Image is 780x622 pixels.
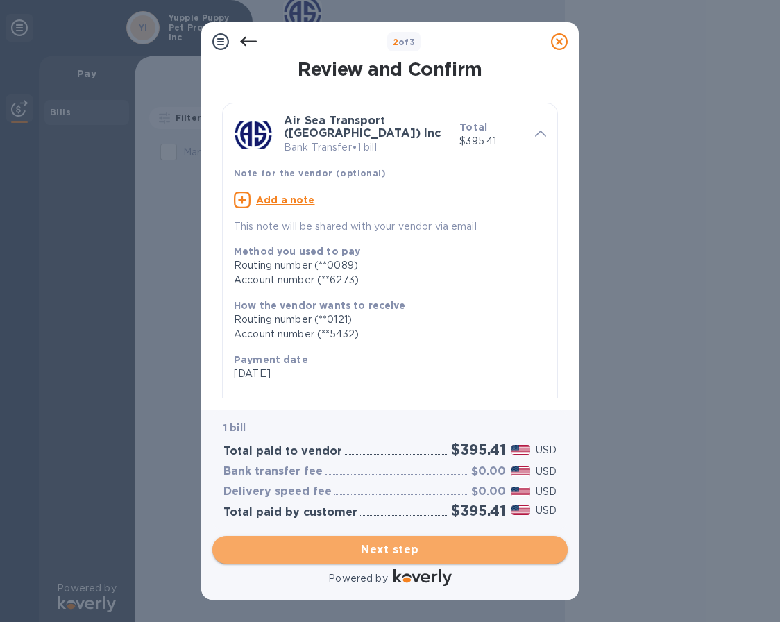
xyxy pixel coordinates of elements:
b: of 3 [393,37,416,47]
img: USD [511,466,530,476]
h2: $395.41 [451,502,506,519]
div: Routing number (**0089) [234,258,535,273]
h3: Bank transfer fee [223,465,323,478]
h1: Review and Confirm [219,58,561,81]
h3: Delivery speed fee [223,485,332,498]
p: [DATE] [234,367,535,381]
img: USD [511,505,530,515]
div: Account number (**6273) [234,273,535,287]
b: Method you used to pay [234,246,360,257]
p: USD [536,485,557,499]
u: Add a note [256,194,315,205]
b: Payment date [234,354,308,365]
b: 1 bill [223,422,246,433]
img: USD [511,487,530,496]
h3: $0.00 [471,485,506,498]
p: This note will be shared with your vendor via email [234,219,546,234]
h3: $0.00 [471,465,506,478]
img: Logo [393,569,452,586]
b: Total [459,121,487,133]
b: Air Sea Transport ([GEOGRAPHIC_DATA]) Inc [284,114,441,140]
h2: $395.41 [451,441,506,458]
div: Account number (**5432) [234,327,535,342]
p: USD [536,464,557,479]
h3: Total paid by customer [223,506,357,519]
p: $395.41 [459,134,524,149]
span: Next step [223,541,557,558]
p: USD [536,443,557,457]
p: Powered by [328,571,387,586]
p: USD [536,503,557,518]
h3: Total paid to vendor [223,445,342,458]
div: Routing number (**0121) [234,312,535,327]
img: USD [511,445,530,455]
p: Bank Transfer • 1 bill [284,140,448,155]
button: Next step [212,536,568,564]
div: Air Sea Transport ([GEOGRAPHIC_DATA]) IncBank Transfer•1 billTotal$395.41Note for the vendor (opt... [234,115,546,234]
b: How the vendor wants to receive [234,300,406,311]
b: Note for the vendor (optional) [234,168,386,178]
span: 2 [393,37,398,47]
